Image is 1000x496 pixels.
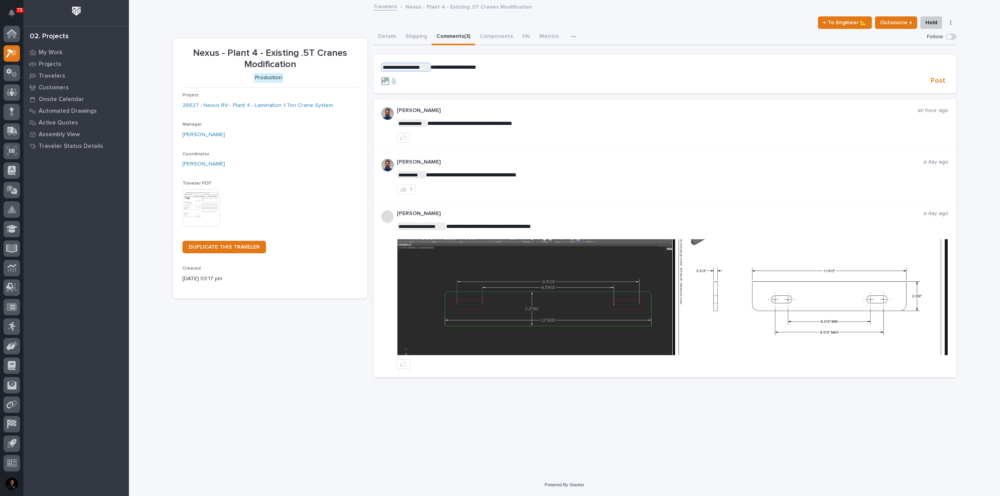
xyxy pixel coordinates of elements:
div: 02. Projects [30,32,69,41]
p: [PERSON_NAME] [397,107,918,114]
span: DUPLICATE THIS TRAVELER [189,244,260,250]
span: Traveler PDF [182,181,211,186]
p: [PERSON_NAME] [397,210,923,217]
button: Notifications [4,5,20,21]
p: a day ago [923,159,948,165]
p: 73 [17,7,22,13]
button: Comments (3) [432,29,475,45]
a: Onsite Calendar [23,93,129,105]
button: Outsource ↑ [875,16,917,29]
span: Project [182,93,199,98]
div: Production [254,73,284,83]
p: Traveler Status Details [39,143,103,150]
a: Travelers [373,2,397,11]
a: Automated Drawings [23,105,129,117]
p: Onsite Calendar [39,96,84,103]
button: ← To Engineer 📐 [818,16,872,29]
span: Created [182,266,201,271]
p: Customers [39,84,69,91]
p: Nexus - Plant 4 - Existing .5T Cranes Modification [182,48,358,70]
button: Components [475,29,518,45]
button: like this post [397,359,410,369]
button: Hold [920,16,942,29]
p: Nexus - Plant 4 - Existing .5T Cranes Modification [405,2,532,11]
a: Traveler Status Details [23,140,129,152]
a: [PERSON_NAME] [182,160,225,168]
a: [PERSON_NAME] [182,131,225,139]
a: 26627 - Nexus RV - Plant 4 - Lamination 1-Ton Crane System [182,101,333,110]
button: Post [927,76,948,85]
span: ← To Engineer 📐 [823,18,867,27]
button: 1 [397,184,416,194]
p: Projects [39,61,61,68]
p: Assembly View [39,131,80,138]
a: My Work [23,46,129,58]
p: My Work [39,49,62,56]
img: Workspace Logo [69,4,84,18]
a: Powered By Stacker [545,482,584,487]
p: a day ago [923,210,948,217]
button: Details [373,29,401,45]
img: 6hTokn1ETDGPf9BPokIQ [381,159,394,171]
button: FAI [518,29,535,45]
button: Shipping [401,29,432,45]
img: 6hTokn1ETDGPf9BPokIQ [381,107,394,120]
p: [DATE] 03:17 pm [182,275,358,283]
span: Hold [925,18,937,27]
a: Customers [23,82,129,93]
div: 1 [410,187,412,192]
p: Follow [927,34,943,40]
p: Active Quotes [39,119,78,126]
p: [PERSON_NAME] [397,159,923,165]
div: Notifications73 [10,9,20,22]
a: Travelers [23,70,129,82]
p: an hour ago [918,107,948,114]
span: Manager [182,122,202,127]
a: Projects [23,58,129,70]
span: Post [930,76,945,85]
span: Coordinator [182,152,209,156]
button: users-avatar [4,476,20,492]
button: Metrics [535,29,563,45]
button: like this post [397,133,410,143]
a: DUPLICATE THIS TRAVELER [182,241,266,253]
p: Travelers [39,73,65,80]
span: Outsource ↑ [880,18,912,27]
a: Active Quotes [23,117,129,128]
a: Assembly View [23,128,129,140]
p: Automated Drawings [39,108,97,115]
